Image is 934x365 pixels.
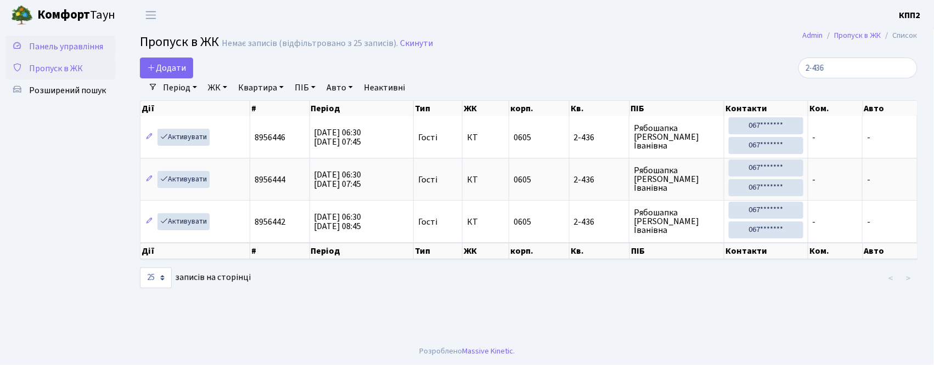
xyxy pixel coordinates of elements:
[5,36,115,58] a: Панель управління
[147,62,186,74] span: Додати
[813,216,816,228] span: -
[514,216,531,228] span: 0605
[234,78,288,97] a: Квартира
[514,174,531,186] span: 0605
[5,79,115,101] a: Розширений пошук
[574,218,625,226] span: 2-436
[867,132,870,144] span: -
[222,38,398,49] div: Немає записів (відфільтровано з 25 записів).
[140,267,172,288] select: записів на сторінці
[863,243,918,259] th: Авто
[899,9,921,21] b: КПП2
[574,175,625,184] span: 2-436
[322,78,357,97] a: Авто
[11,4,33,26] img: logo.png
[808,243,863,259] th: Ком.
[418,218,437,226] span: Гості
[463,243,509,259] th: ЖК
[634,208,719,235] span: Рябошапка [PERSON_NAME] Іванівна
[29,41,103,53] span: Панель управління
[803,30,823,41] a: Admin
[463,101,509,116] th: ЖК
[314,127,362,148] span: [DATE] 06:30 [DATE] 07:45
[867,216,870,228] span: -
[419,345,515,357] div: Розроблено .
[314,169,362,190] span: [DATE] 06:30 [DATE] 07:45
[418,175,437,184] span: Гості
[630,243,725,259] th: ПІБ
[250,243,310,259] th: #
[140,243,250,259] th: Дії
[310,101,414,116] th: Період
[140,58,193,78] a: Додати
[467,133,504,142] span: КТ
[255,174,285,186] span: 8956444
[157,171,210,188] a: Активувати
[574,133,625,142] span: 2-436
[570,101,630,116] th: Кв.
[310,243,414,259] th: Період
[899,9,921,22] a: КПП2
[204,78,232,97] a: ЖК
[290,78,320,97] a: ПІБ
[250,101,310,116] th: #
[467,175,504,184] span: КТ
[514,132,531,144] span: 0605
[724,243,808,259] th: Контакти
[359,78,409,97] a: Неактивні
[835,30,881,41] a: Пропуск в ЖК
[570,243,630,259] th: Кв.
[140,267,251,288] label: записів на сторінці
[140,101,250,116] th: Дії
[255,216,285,228] span: 8956442
[137,6,165,24] button: Переключити навігацію
[414,101,463,116] th: Тип
[634,124,719,150] span: Рябошапка [PERSON_NAME] Іванівна
[813,174,816,186] span: -
[462,345,513,357] a: Massive Kinetic
[157,213,210,230] a: Активувати
[630,101,725,116] th: ПІБ
[786,24,934,47] nav: breadcrumb
[813,132,816,144] span: -
[867,174,870,186] span: -
[37,6,90,24] b: Комфорт
[467,218,504,226] span: КТ
[509,243,570,259] th: корп.
[400,38,433,49] a: Скинути
[509,101,570,116] th: корп.
[5,58,115,79] a: Пропуск в ЖК
[418,133,437,142] span: Гості
[157,129,210,146] a: Активувати
[314,211,362,232] span: [DATE] 06:30 [DATE] 08:45
[808,101,863,116] th: Ком.
[159,78,201,97] a: Період
[29,84,106,96] span: Розширений пошук
[29,62,83,75] span: Пропуск в ЖК
[798,58,918,78] input: Пошук...
[634,166,719,192] span: Рябошапка [PERSON_NAME] Іванівна
[37,6,115,25] span: Таун
[724,101,808,116] th: Контакти
[255,132,285,144] span: 8956446
[140,32,219,52] span: Пропуск в ЖК
[414,243,463,259] th: Тип
[863,101,918,116] th: Авто
[881,30,918,42] li: Список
